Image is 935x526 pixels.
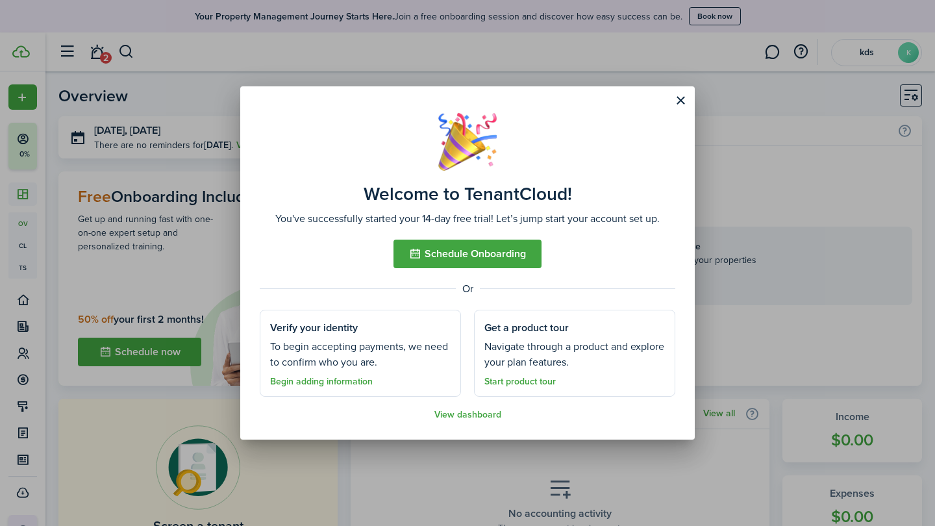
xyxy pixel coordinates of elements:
[669,90,692,112] button: Close modal
[438,112,497,171] img: Well done!
[270,320,358,336] assembled-view-section-title: Verify your identity
[484,339,665,370] assembled-view-section-description: Navigate through a product and explore your plan features.
[484,320,569,336] assembled-view-section-title: Get a product tour
[434,410,501,420] a: View dashboard
[484,377,556,387] a: Start product tour
[270,339,451,370] assembled-view-section-description: To begin accepting payments, we need to confirm who you are.
[364,184,572,205] assembled-view-title: Welcome to TenantCloud!
[270,377,373,387] a: Begin adding information
[260,281,675,297] assembled-view-separator: Or
[393,240,542,268] button: Schedule Onboarding
[275,211,660,227] assembled-view-description: You've successfully started your 14-day free trial! Let’s jump start your account set up.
